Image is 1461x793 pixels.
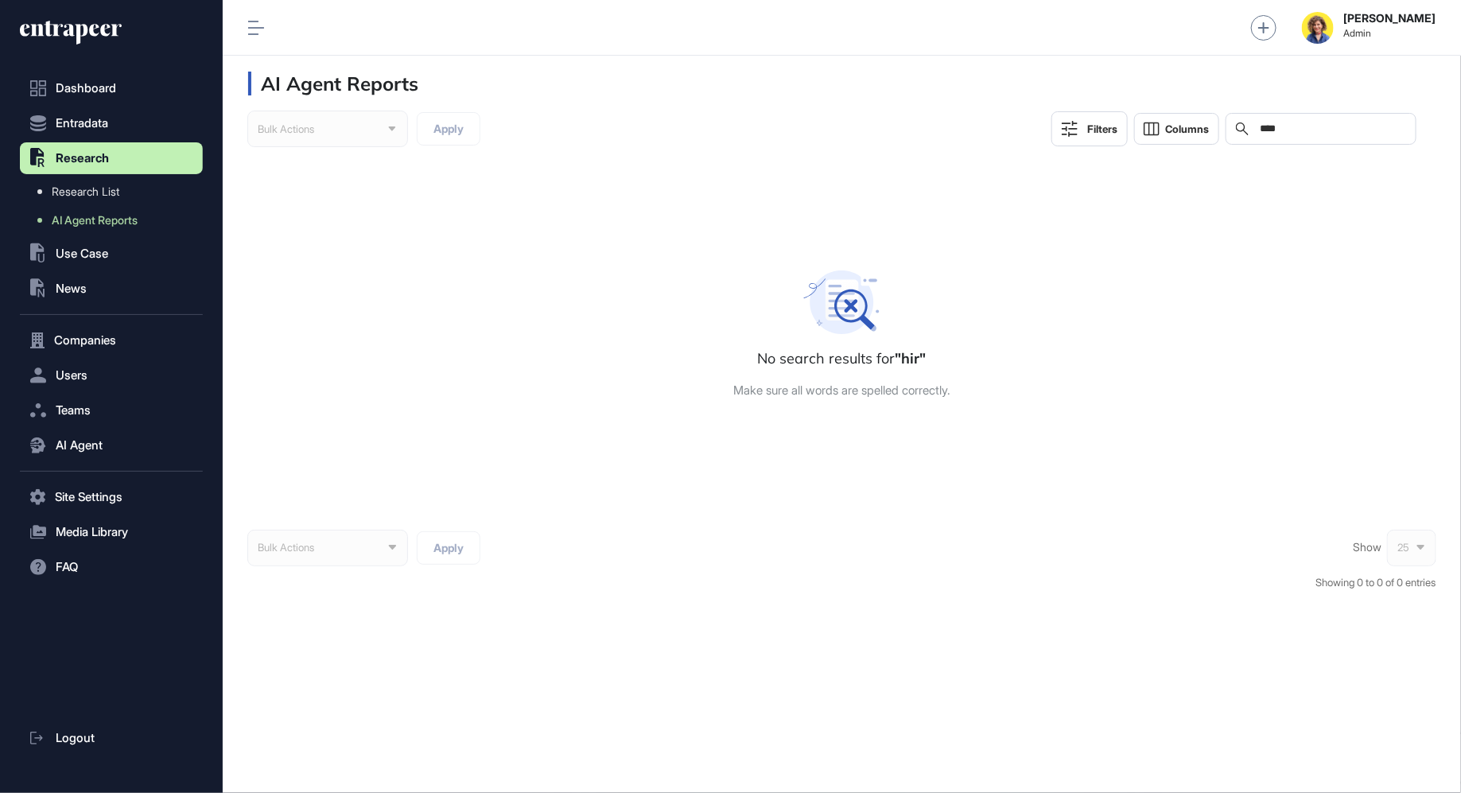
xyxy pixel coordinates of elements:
button: Companies [20,325,203,356]
button: Filters [1051,111,1128,146]
button: Columns [1134,113,1219,145]
div: Showing 0 to 0 of 0 entries [1315,575,1436,591]
span: Use Case [56,247,108,260]
button: News [20,273,203,305]
button: Entradata [20,107,203,139]
a: Logout [20,722,203,754]
span: Teams [56,404,91,417]
span: Logout [56,732,95,744]
button: Teams [20,395,203,426]
span: Media Library [56,526,128,538]
a: Research List [28,177,203,206]
span: Columns [1165,123,1209,135]
span: Users [56,369,87,382]
button: FAQ [20,551,203,583]
a: Dashboard [20,72,203,104]
img: admin-avatar [1302,12,1334,44]
span: Research [56,152,109,165]
h3: AI Agent Reports [248,72,418,95]
strong: [PERSON_NAME] [1343,12,1436,25]
span: FAQ [56,561,78,573]
button: Users [20,360,203,391]
div: Filters [1087,122,1117,135]
span: Site Settings [55,491,122,503]
span: Companies [54,334,116,347]
span: AI Agent [56,439,103,452]
span: AI Agent Reports [52,214,138,227]
button: Media Library [20,516,203,548]
span: Dashboard [56,82,116,95]
button: Research [20,142,203,174]
span: Show [1353,541,1381,554]
button: Site Settings [20,481,203,513]
span: News [56,282,87,295]
button: Use Case [20,238,203,270]
span: Research List [52,185,119,198]
span: Admin [1343,28,1436,39]
button: AI Agent [20,430,203,461]
span: Entradata [56,117,108,130]
a: AI Agent Reports [28,206,203,235]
